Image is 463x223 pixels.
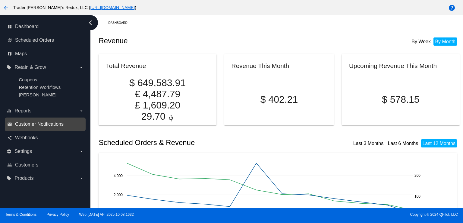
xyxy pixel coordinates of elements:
[7,65,11,70] i: local_offer
[108,18,133,27] a: Dashboard
[7,24,12,29] i: dashboard
[99,37,279,45] h2: Revenue
[19,85,61,90] a: Retention Workflows
[231,62,289,69] h2: Revenue This Month
[349,94,452,105] p: $ 578.15
[414,173,420,178] text: 200
[79,108,84,113] i: arrow_drop_down
[14,176,33,181] span: Products
[7,51,12,56] i: map
[114,174,123,178] text: 4,000
[7,176,11,181] i: local_offer
[106,89,209,100] p: € 4,487.79
[433,37,457,46] li: By Month
[423,141,455,146] a: Last 12 Months
[7,163,12,167] i: people_outline
[15,51,27,57] span: Maps
[79,65,84,70] i: arrow_drop_down
[106,111,209,122] p: ؋ 29.70
[5,212,36,217] a: Terms & Conditions
[15,162,38,168] span: Customers
[79,176,84,181] i: arrow_drop_down
[7,149,11,154] i: settings
[7,108,11,113] i: equalizer
[7,49,84,59] a: map Maps
[353,141,384,146] a: Last 3 Months
[7,133,84,143] a: share Webhooks
[90,5,135,10] a: [URL][DOMAIN_NAME]
[106,77,209,89] p: $ 649,583.91
[106,100,209,111] p: £ 1,609.20
[106,62,146,69] h2: Total Revenue
[99,138,279,147] h2: Scheduled Orders & Revenue
[448,4,455,11] mat-icon: help
[47,212,69,217] a: Privacy Policy
[231,94,327,105] p: $ 402.21
[414,194,420,198] text: 100
[349,62,437,69] h2: Upcoming Revenue This Month
[19,92,56,97] a: [PERSON_NAME]
[7,35,84,45] a: update Scheduled Orders
[13,5,136,10] span: Trader [PERSON_NAME]'s Redux, LLC ( )
[15,135,38,141] span: Webhooks
[79,212,134,217] a: Web:[DATE] API:2025.10.08.1632
[86,18,95,27] i: chevron_left
[14,149,32,154] span: Settings
[79,149,84,154] i: arrow_drop_down
[388,141,418,146] a: Last 6 Months
[15,37,54,43] span: Scheduled Orders
[15,121,64,127] span: Customer Notifications
[14,108,31,114] span: Reports
[7,38,12,43] i: update
[19,77,37,82] a: Coupons
[7,22,84,31] a: dashboard Dashboard
[410,37,432,46] li: By Week
[7,122,12,127] i: email
[2,4,10,11] mat-icon: arrow_back
[7,135,12,140] i: share
[7,160,84,170] a: people_outline Customers
[237,212,458,217] span: Copyright © 2024 QPilot, LLC
[7,119,84,129] a: email Customer Notifications
[15,24,39,29] span: Dashboard
[114,192,123,197] text: 2,000
[14,65,46,70] span: Retain & Grow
